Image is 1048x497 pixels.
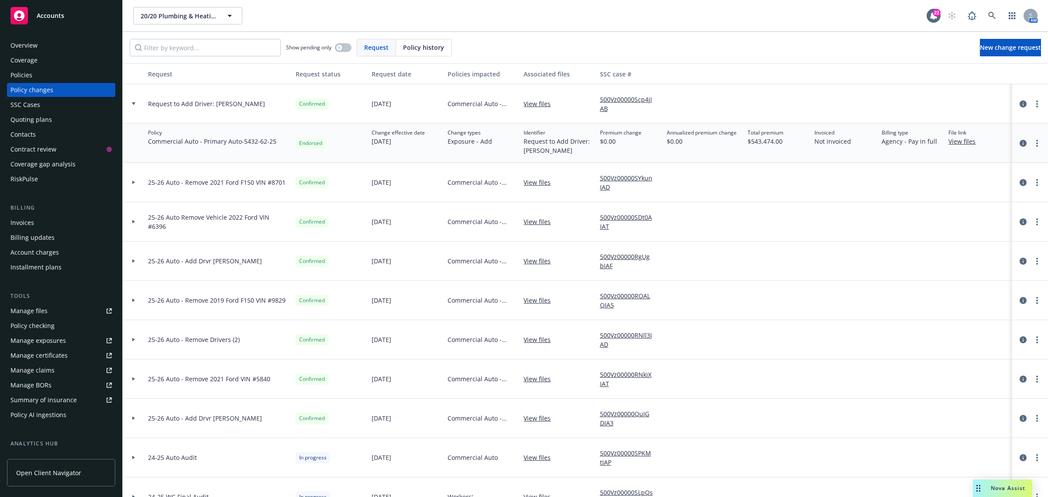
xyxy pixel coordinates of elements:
div: Tools [7,292,115,300]
span: Confirmed [299,179,325,186]
a: Billing updates [7,231,115,245]
a: View files [524,99,558,108]
div: Invoices [10,216,34,230]
a: View files [524,217,558,226]
a: Manage BORs [7,378,115,392]
a: more [1032,452,1042,463]
span: Invoiced [814,129,851,137]
a: more [1032,256,1042,266]
a: 500Vz00000Scp4jIAB [600,95,660,113]
div: Manage certificates [10,349,68,362]
div: Policies [10,68,32,82]
div: Installment plans [10,260,62,274]
a: Overview [7,38,115,52]
div: Overview [10,38,38,52]
a: more [1032,99,1042,109]
span: Commercial Auto - Primary Auto [448,414,517,423]
a: Start snowing [943,7,961,24]
a: 500Vz00000RNkiXIAT [600,370,660,388]
span: [DATE] [372,414,391,423]
div: 22 [933,9,941,17]
span: 25-26 Auto - Remove 2019 Ford F150 VIN #9829 [148,296,286,305]
div: Associated files [524,69,593,79]
span: Not invoiced [814,137,851,146]
span: In progress [299,454,327,462]
a: more [1032,177,1042,188]
span: 25-26 Auto - Add Drvr [PERSON_NAME] [148,414,262,423]
span: [DATE] [372,453,391,462]
span: [DATE] [372,335,391,344]
a: Report a Bug [963,7,981,24]
button: Associated files [520,63,596,84]
div: Manage files [10,304,48,318]
div: Toggle Row Expanded [123,242,145,281]
span: $0.00 [667,137,737,146]
a: Installment plans [7,260,115,274]
span: $0.00 [600,137,641,146]
span: File link [948,129,982,137]
a: circleInformation [1018,374,1028,384]
span: [DATE] [372,178,391,187]
span: Show pending only [286,44,331,51]
div: Toggle Row Expanded [123,124,145,163]
a: circleInformation [1018,99,1028,109]
span: Identifier [524,129,593,137]
button: Nova Assist [973,480,1032,497]
span: Commercial Auto - Primary Auto [448,296,517,305]
span: Commercial Auto [448,453,498,462]
a: View files [524,335,558,344]
span: Confirmed [299,218,325,226]
div: Loss summary generator [10,452,83,466]
a: Accounts [7,3,115,28]
a: View files [524,256,558,266]
a: RiskPulse [7,172,115,186]
div: Toggle Row Expanded [123,438,145,477]
span: Commercial Auto - Primary Auto - 5432-62-25 [148,137,276,146]
a: Summary of insurance [7,393,115,407]
a: View files [524,374,558,383]
span: Confirmed [299,297,325,304]
a: 500Vz00000ROALQIA5 [600,291,660,310]
a: circleInformation [1018,413,1028,424]
div: SSC Cases [10,98,40,112]
div: Toggle Row Expanded [123,84,145,124]
span: Total premium [748,129,783,137]
a: 500Vz00000RNll3IAD [600,331,660,349]
div: Manage BORs [10,378,52,392]
div: Billing [7,204,115,212]
a: Invoices [7,216,115,230]
span: Change effective date [372,129,425,137]
button: Request [145,63,292,84]
a: Account charges [7,245,115,259]
span: Confirmed [299,336,325,344]
a: Policy changes [7,83,115,97]
span: 25-26 Auto - Remove Drivers (2) [148,335,240,344]
input: Filter by keyword... [130,39,281,56]
a: View files [524,453,558,462]
a: Contacts [7,128,115,142]
div: Billing updates [10,231,55,245]
div: Analytics hub [7,439,115,448]
span: Confirmed [299,414,325,422]
div: Quoting plans [10,113,52,127]
span: 20/20 Plumbing & Heating, Inc. [141,11,216,21]
div: Toggle Row Expanded [123,320,145,359]
a: circleInformation [1018,452,1028,463]
a: Policy checking [7,319,115,333]
div: Toggle Row Expanded [123,281,145,320]
div: Coverage [10,53,38,67]
a: Loss summary generator [7,452,115,466]
span: [DATE] [372,296,391,305]
a: Manage claims [7,363,115,377]
button: SSC case # [596,63,664,84]
a: View files [948,137,982,146]
span: 25-26 Auto Remove Vehicle 2022 Ford VIN #6396 [148,213,289,231]
span: [DATE] [372,137,425,146]
a: Coverage gap analysis [7,157,115,171]
div: Contacts [10,128,36,142]
span: Commercial Auto - Primary Auto [448,256,517,266]
span: [DATE] [372,374,391,383]
a: New change request [980,39,1041,56]
a: circleInformation [1018,335,1028,345]
div: Policy changes [10,83,53,97]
